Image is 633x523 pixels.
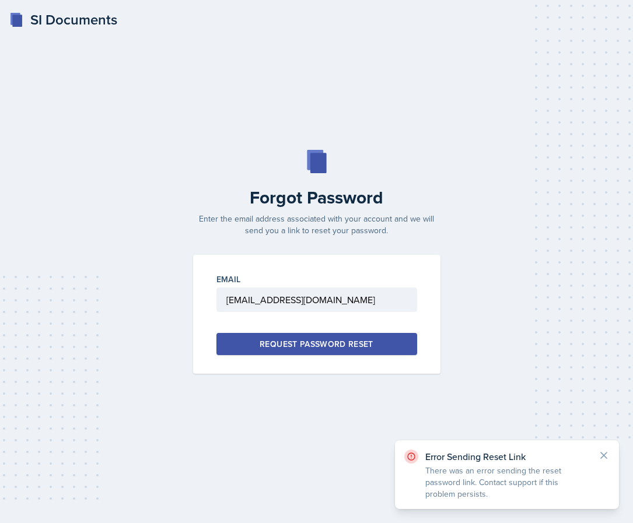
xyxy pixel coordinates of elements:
[216,273,241,285] label: Email
[186,213,447,236] p: Enter the email address associated with your account and we will send you a link to reset your pa...
[425,465,589,500] p: There was an error sending the reset password link. Contact support if this problem persists.
[425,451,589,462] p: Error Sending Reset Link
[216,333,417,355] button: Request Password Reset
[186,187,447,208] h2: Forgot Password
[216,287,417,312] input: Email
[260,338,373,350] div: Request Password Reset
[9,9,117,30] a: SI Documents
